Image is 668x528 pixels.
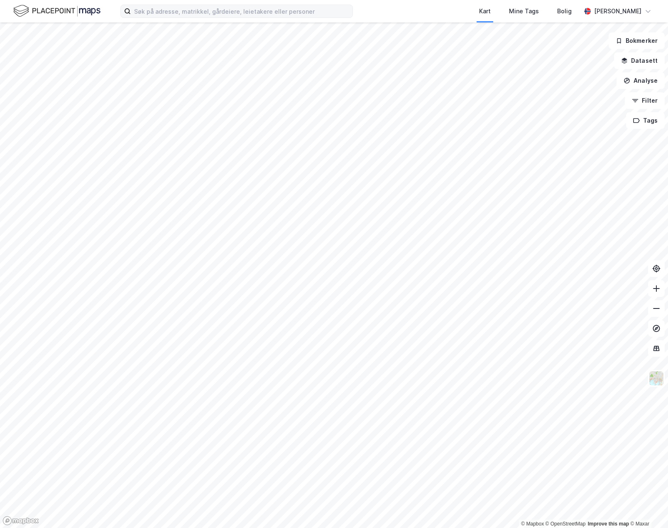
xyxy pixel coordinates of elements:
img: Z [648,370,664,386]
iframe: Chat Widget [626,488,668,528]
img: logo.f888ab2527a4732fd821a326f86c7f29.svg [13,4,100,18]
button: Datasett [614,52,665,69]
div: Bolig [557,6,572,16]
div: Kart [479,6,491,16]
button: Analyse [617,72,665,89]
button: Bokmerker [609,32,665,49]
div: Mine Tags [509,6,539,16]
button: Tags [626,112,665,129]
div: [PERSON_NAME] [594,6,641,16]
a: Mapbox [521,521,544,527]
a: Improve this map [588,521,629,527]
div: Kontrollprogram for chat [626,488,668,528]
input: Søk på adresse, matrikkel, gårdeiere, leietakere eller personer [131,5,352,17]
a: Mapbox homepage [2,516,39,526]
a: OpenStreetMap [546,521,586,527]
button: Filter [625,92,665,109]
